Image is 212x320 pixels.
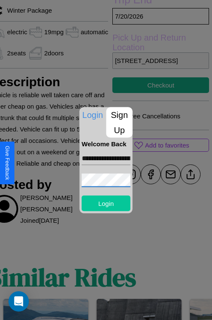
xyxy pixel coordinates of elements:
[82,140,131,147] h4: Welcome Back
[4,146,10,180] div: Give Feedback
[8,291,29,312] div: Open Intercom Messenger
[82,195,131,211] button: Login
[80,107,106,122] p: Login
[106,107,133,137] p: Sign Up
